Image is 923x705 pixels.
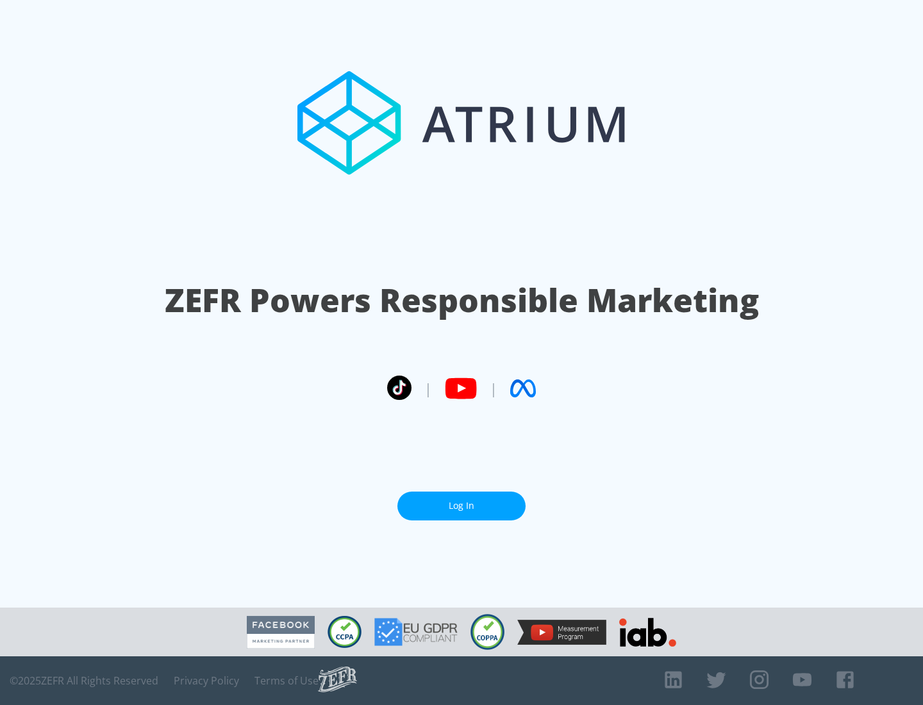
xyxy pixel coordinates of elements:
img: COPPA Compliant [470,614,504,650]
img: YouTube Measurement Program [517,620,606,645]
a: Privacy Policy [174,674,239,687]
span: | [424,379,432,398]
h1: ZEFR Powers Responsible Marketing [165,278,759,322]
span: | [490,379,497,398]
img: Facebook Marketing Partner [247,616,315,649]
img: CCPA Compliant [328,616,362,648]
span: © 2025 ZEFR All Rights Reserved [10,674,158,687]
img: GDPR Compliant [374,618,458,646]
a: Log In [397,492,526,520]
a: Terms of Use [254,674,319,687]
img: IAB [619,618,676,647]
